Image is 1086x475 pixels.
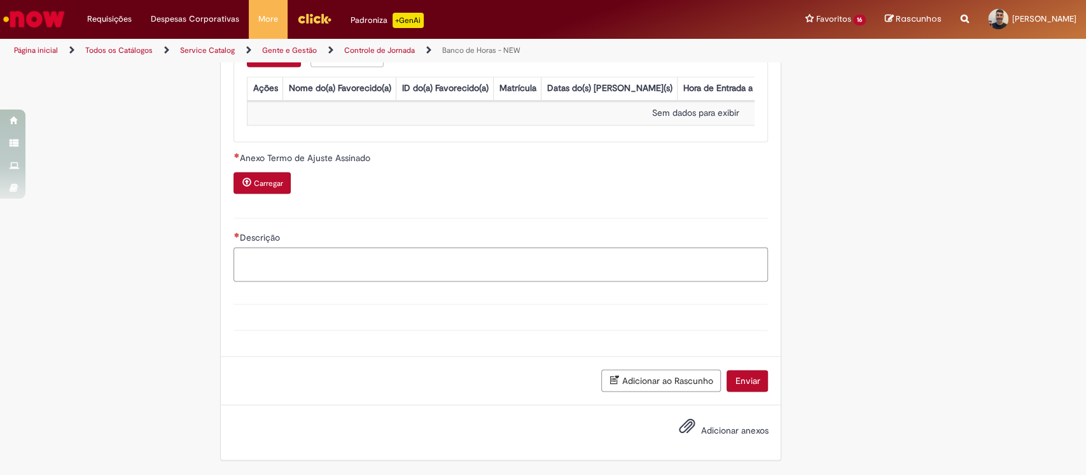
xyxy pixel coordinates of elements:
[233,232,239,237] span: Necessários
[253,178,282,188] small: Carregar
[1012,13,1076,24] span: [PERSON_NAME]
[816,13,851,25] span: Favoritos
[494,76,541,100] th: Matrícula
[396,76,494,100] th: ID do(a) Favorecido(a)
[258,13,278,25] span: More
[180,45,235,55] a: Service Catalog
[442,45,520,55] a: Banco de Horas - NEW
[14,45,58,55] a: Página inicial
[678,76,846,100] th: Hora de Entrada a ser ajustada no ponto
[727,370,768,392] button: Enviar
[297,9,331,28] img: click_logo_yellow_360x200.png
[885,13,942,25] a: Rascunhos
[853,15,866,25] span: 16
[1,6,67,32] img: ServiceNow
[85,45,153,55] a: Todos os Catálogos
[675,415,698,444] button: Adicionar anexos
[247,76,283,100] th: Ações
[393,13,424,28] p: +GenAi
[344,45,415,55] a: Controle de Jornada
[262,45,317,55] a: Gente e Gestão
[601,369,721,392] button: Adicionar ao Rascunho
[233,172,291,194] button: Carregar anexo de Anexo Termo de Ajuste Assinado Required
[239,232,282,243] span: Descrição
[283,76,396,100] th: Nome do(a) Favorecido(a)
[151,13,239,25] span: Despesas Corporativas
[896,13,942,25] span: Rascunhos
[351,13,424,28] div: Padroniza
[700,424,768,436] span: Adicionar anexos
[239,152,372,164] span: Anexo Termo de Ajuste Assinado
[10,39,714,62] ul: Trilhas de página
[233,153,239,158] span: Necessários
[541,76,678,100] th: Datas do(s) [PERSON_NAME](s)
[87,13,132,25] span: Requisições
[233,247,768,281] textarea: Descrição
